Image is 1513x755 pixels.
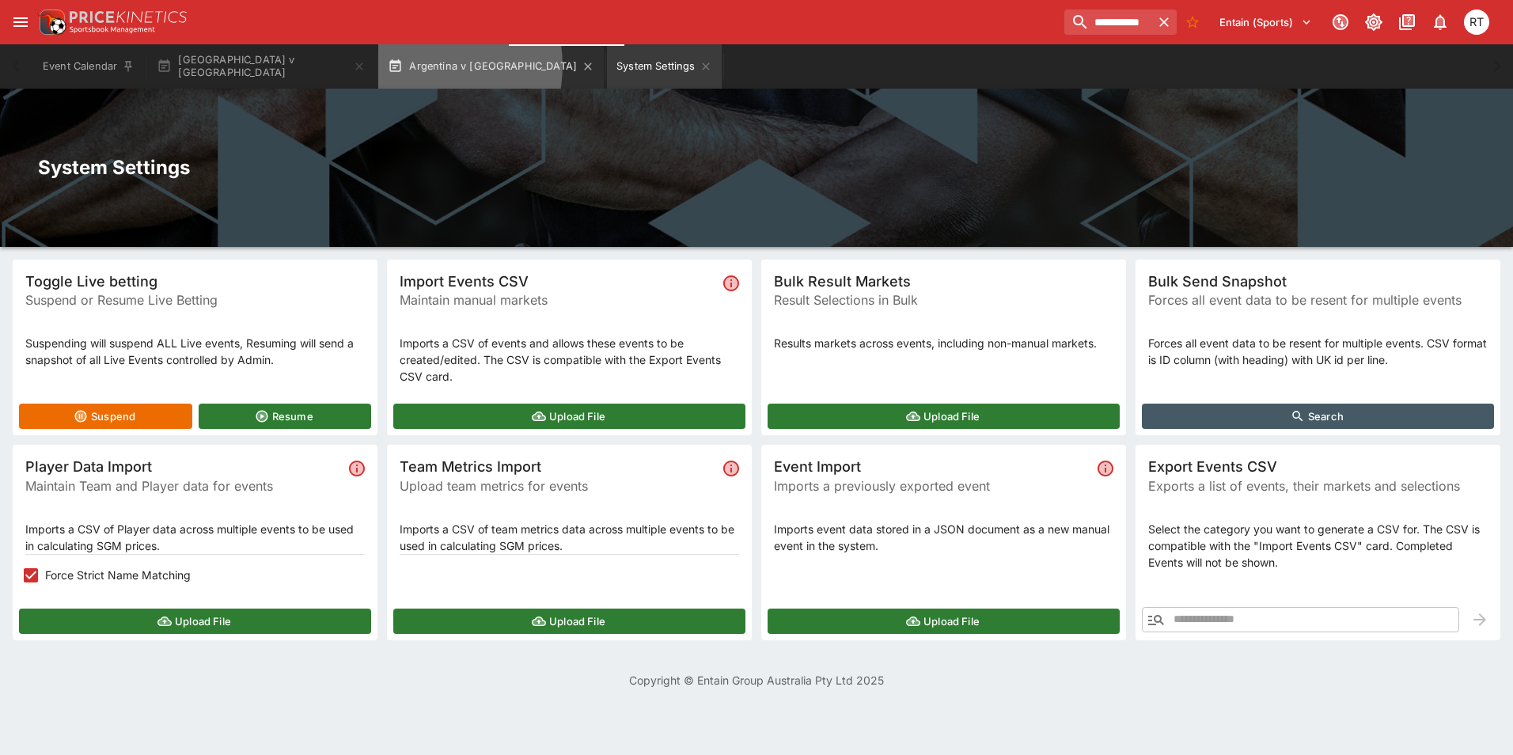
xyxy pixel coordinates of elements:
span: Imports a previously exported event [774,476,1091,495]
p: Imports a CSV of Player data across multiple events to be used in calculating SGM prices. [25,521,365,554]
button: Notifications [1426,8,1454,36]
p: Imports event data stored in a JSON document as a new manual event in the system. [774,521,1113,554]
h2: System Settings [38,155,1475,180]
button: Upload File [393,609,745,634]
img: Sportsbook Management [70,26,155,33]
span: Maintain manual markets [400,290,717,309]
button: Upload File [393,404,745,429]
div: Richard Tatton [1464,9,1489,35]
span: Bulk Result Markets [774,272,1113,290]
button: Event Calendar [33,44,144,89]
img: PriceKinetics [70,11,187,23]
span: Export Events CSV [1148,457,1488,476]
button: Documentation [1393,8,1421,36]
p: Forces all event data to be resent for multiple events. CSV format is ID column (with heading) wi... [1148,335,1488,368]
span: Bulk Send Snapshot [1148,272,1488,290]
button: Upload File [768,404,1120,429]
button: [GEOGRAPHIC_DATA] v [GEOGRAPHIC_DATA] [147,44,375,89]
button: Search [1142,404,1494,429]
button: Richard Tatton [1459,5,1494,40]
span: Forces all event data to be resent for multiple events [1148,290,1488,309]
span: Suspend or Resume Live Betting [25,290,365,309]
button: Toggle light/dark mode [1359,8,1388,36]
span: Player Data Import [25,457,343,476]
button: Resume [199,404,372,429]
span: Import Events CSV [400,272,717,290]
p: Select the category you want to generate a CSV for. The CSV is compatible with the "Import Events... [1148,521,1488,571]
span: Event Import [774,457,1091,476]
input: search [1064,9,1151,35]
span: Team Metrics Import [400,457,717,476]
p: Imports a CSV of team metrics data across multiple events to be used in calculating SGM prices. [400,521,739,554]
button: Select Tenant [1210,9,1322,35]
button: Connected to PK [1326,8,1355,36]
p: Imports a CSV of events and allows these events to be created/edited. The CSV is compatible with ... [400,335,739,385]
span: Toggle Live betting [25,272,365,290]
p: Suspending will suspend ALL Live events, Resuming will send a snapshot of all Live Events control... [25,335,365,368]
button: Suspend [19,404,192,429]
span: Exports a list of events, their markets and selections [1148,476,1488,495]
button: Argentina v [GEOGRAPHIC_DATA] [378,44,604,89]
p: Results markets across events, including non-manual markets. [774,335,1113,351]
img: PriceKinetics Logo [35,6,66,38]
span: Maintain Team and Player data for events [25,476,343,495]
span: Upload team metrics for events [400,476,717,495]
span: Force Strict Name Matching [45,567,191,583]
button: Upload File [19,609,371,634]
button: Upload File [768,609,1120,634]
button: System Settings [607,44,722,89]
span: Result Selections in Bulk [774,290,1113,309]
button: open drawer [6,8,35,36]
button: No Bookmarks [1180,9,1205,35]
